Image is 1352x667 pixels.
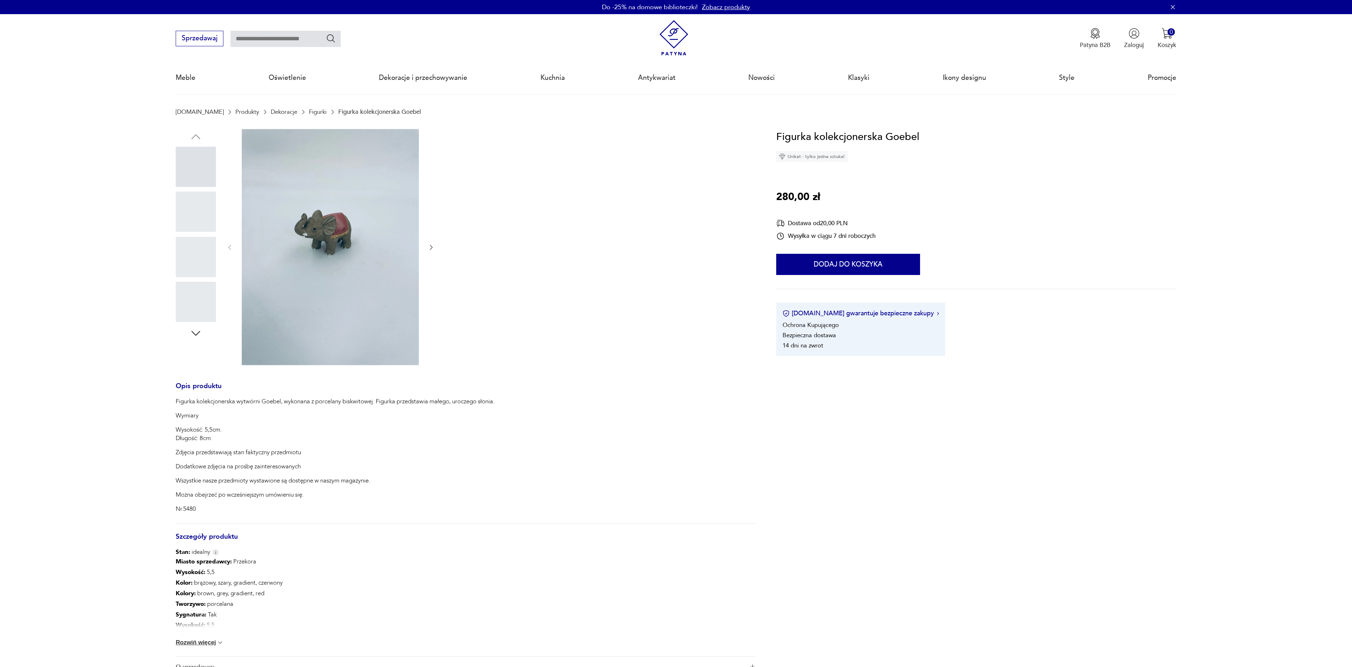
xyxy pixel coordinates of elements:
[1167,28,1175,36] div: 0
[1129,28,1140,39] img: Ikonka użytkownika
[269,62,306,94] a: Oświetlenie
[776,189,820,205] p: 280,00 zł
[326,33,336,43] button: Szukaj
[1124,28,1144,49] button: Zaloguj
[848,62,870,94] a: Klasyki
[176,556,283,567] p: Przekora
[783,321,839,329] li: Ochrona Kupującego
[1124,41,1144,49] p: Zaloguj
[702,3,750,12] a: Zobacz produkty
[217,639,224,646] img: chevron down
[176,109,224,115] a: [DOMAIN_NAME]
[176,397,494,406] p: Figurka kolekcjonerska wytwórni Goebel, wykonana z porcelany biskwitowej. Figurka przedstawia mał...
[338,109,421,115] p: Figurka kolekcjonerska Goebel
[1090,28,1101,39] img: Ikona medalu
[176,36,223,42] a: Sprzedawaj
[176,462,494,471] p: Dodatkowe zdjęcia na prośbę zainteresowanych
[176,589,196,597] b: Kolory :
[176,600,206,608] b: Tworzywo :
[783,309,939,318] button: [DOMAIN_NAME] gwarantuje bezpieczne zakupy
[943,62,986,94] a: Ikony designu
[656,20,692,56] img: Patyna - sklep z meblami i dekoracjami vintage
[783,341,823,350] li: 14 dni na zwrot
[1080,28,1111,49] button: Patyna B2B
[1080,28,1111,49] a: Ikona medaluPatyna B2B
[176,568,205,576] b: Wysokość :
[776,232,876,240] div: Wysyłka w ciągu 7 dni roboczych
[176,609,283,620] p: Tak
[176,599,283,609] p: porcelana
[242,129,419,365] img: Zdjęcie produktu Figurka kolekcjonerska Goebel
[776,129,919,145] h1: Figurka kolekcjonerska Goebel
[212,549,219,555] img: Info icon
[379,62,467,94] a: Dekoracje i przechowywanie
[235,109,259,115] a: Produkty
[602,3,698,12] p: Do -25% na domowe biblioteczki!
[776,219,876,228] div: Dostawa od 20,00 PLN
[176,411,494,420] p: Wymiary
[776,254,920,275] button: Dodaj do koszyka
[1148,62,1176,94] a: Promocje
[748,62,775,94] a: Nowości
[176,578,283,588] p: brązowy, szary, gradient, czerwony
[1059,62,1075,94] a: Style
[540,62,565,94] a: Kuchnia
[176,476,494,485] p: Wszystkie nasze przedmioty wystawione są dostępne w naszym magazynie.
[176,505,494,513] p: Nr.5480
[1158,28,1176,49] button: 0Koszyk
[783,331,836,339] li: Bezpieczna dostawa
[176,620,283,631] p: 5,5
[937,312,939,315] img: Ikona strzałki w prawo
[176,557,232,566] b: Miasto sprzedawcy :
[176,548,190,556] b: Stan:
[176,426,494,443] p: Wysokość: 5,5cm. Długość: 8cm.
[776,151,848,162] div: Unikat - tylko jedna sztuka!
[176,567,283,578] p: 5,5
[176,588,283,599] p: brown, grey, gradient, red
[779,153,785,160] img: Ikona diamentu
[1161,28,1172,39] img: Ikona koszyka
[783,310,790,317] img: Ikona certyfikatu
[176,579,193,587] b: Kolor:
[176,639,224,646] button: Rozwiń więcej
[1080,41,1111,49] p: Patyna B2B
[176,610,206,619] b: Sygnatura :
[176,621,205,629] b: Wysokość :
[309,109,327,115] a: Figurki
[176,491,494,499] p: Można obejrzeć po wcześniejszym umówieniu się.
[176,62,195,94] a: Meble
[176,384,756,398] h3: Opis produktu
[638,62,675,94] a: Antykwariat
[176,31,223,46] button: Sprzedawaj
[176,534,756,548] h3: Szczegóły produktu
[176,548,210,556] span: idealny
[176,448,494,457] p: Zdjęcia przedstawiają stan faktyczny przedmiotu
[1158,41,1176,49] p: Koszyk
[271,109,297,115] a: Dekoracje
[776,219,785,228] img: Ikona dostawy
